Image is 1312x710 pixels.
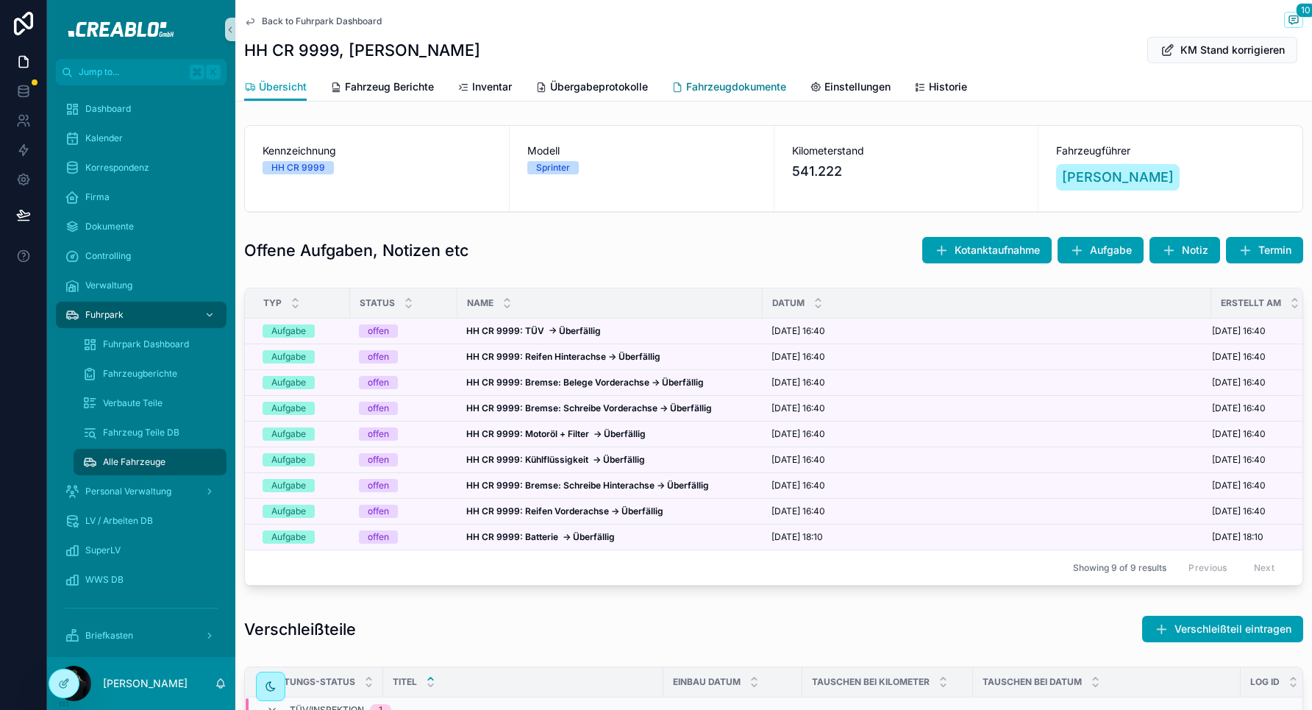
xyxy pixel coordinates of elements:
span: Fahrzeugführer [1056,143,1285,158]
a: Fuhrpark Dashboard [74,331,227,358]
a: [DATE] 16:40 [771,454,1202,466]
span: [DATE] 16:40 [771,351,825,363]
span: [PERSON_NAME] [1062,167,1174,188]
div: HH CR 9999 [271,161,325,174]
h1: Verschleißteile [244,619,356,639]
a: [DATE] 16:40 [771,402,1202,414]
a: Fahrzeugdokumente [671,74,786,103]
a: [DATE] 16:40 [771,377,1202,388]
span: [DATE] 18:10 [1212,531,1263,543]
a: offen [359,530,449,544]
a: Historie [914,74,967,103]
span: [DATE] 18:10 [771,531,823,543]
h1: HH CR 9999, [PERSON_NAME] [244,40,480,60]
span: Titel [393,676,417,688]
a: HH CR 9999: Batterie → Überfällig [466,531,754,543]
div: offen [368,427,389,441]
div: offen [368,324,389,338]
a: offen [359,453,449,466]
a: Fuhrpark [56,302,227,328]
span: [DATE] 16:40 [1212,351,1266,363]
span: Tauschen bei Datum [983,676,1082,688]
strong: HH CR 9999: Reifen Vorderachse → Überfällig [466,505,663,516]
a: HH CR 9999: Bremse: Schreibe Vorderachse → Überfällig [466,402,754,414]
a: Fahrzeug Berichte [330,74,434,103]
span: Fahrzeug Berichte [345,79,434,94]
span: Dashboard [85,103,131,115]
button: Aufgabe [1058,237,1144,263]
a: Back to Fuhrpark Dashboard [244,15,382,27]
span: Aufgabe [1090,243,1132,258]
a: offen [359,505,449,518]
a: Aufgabe [263,350,341,363]
div: Aufgabe [271,530,306,544]
span: Back to Fuhrpark Dashboard [262,15,382,27]
a: Fahrzeug Teile DB [74,419,227,446]
a: Aufgabe [263,427,341,441]
span: SuperLV [85,544,121,556]
a: [DATE] 18:10 [771,531,1202,543]
strong: HH CR 9999: Bremse: Schreibe Hinterachse → Überfällig [466,480,709,491]
span: Dokumente [85,221,134,232]
span: Fahrzeugdokumente [686,79,786,94]
span: Status [360,297,395,309]
span: [DATE] 16:40 [771,480,825,491]
span: Verwaltung [85,280,132,291]
span: Kilometerstand [792,143,1021,158]
span: Alle Fahrzeuge [103,456,165,468]
a: Korrespondenz [56,155,227,181]
button: 10 [1284,12,1303,30]
span: Fuhrpark [85,309,124,321]
span: Übergabeprotokolle [550,79,648,94]
div: Aufgabe [271,453,306,466]
a: Aufgabe [263,402,341,415]
strong: HH CR 9999: Bremse: Schreibe Vorderachse → Überfällig [466,402,712,413]
a: Aufgabe [263,479,341,492]
div: offen [368,453,389,466]
span: Modell [527,143,756,158]
a: offen [359,376,449,389]
a: Kalender [56,125,227,152]
span: [DATE] 16:40 [1212,505,1266,517]
span: Showing 9 of 9 results [1073,562,1166,574]
span: Historie [929,79,967,94]
span: Log ID [1250,676,1280,688]
span: Einstellungen [824,79,891,94]
span: [DATE] 16:40 [771,325,825,337]
span: [DATE] 16:40 [1212,377,1266,388]
a: Briefkasten [56,622,227,649]
strong: HH CR 9999: Bremse: Belege Vorderachse → Überfällig [466,377,704,388]
a: HH CR 9999: Kühlflüssigkeit → Überfällig [466,454,754,466]
a: offen [359,427,449,441]
a: Dashboard [56,96,227,122]
a: Firma [56,184,227,210]
strong: HH CR 9999: Motoröl + Filter → Überfällig [466,428,646,439]
a: Aufgabe [263,324,341,338]
span: KM Stand korrigieren [1180,43,1285,57]
span: [DATE] 16:40 [771,377,825,388]
a: Aufgabe [263,453,341,466]
span: Firma [85,191,110,203]
span: 541.222 [792,161,1021,182]
strong: HH CR 9999: TÜV → Überfällig [466,325,601,336]
a: [DATE] 16:40 [771,428,1202,440]
strong: HH CR 9999: Reifen Hinterachse → Überfällig [466,351,660,362]
a: offen [359,324,449,338]
span: [DATE] 16:40 [771,428,825,440]
span: [DATE] 16:40 [1212,325,1266,337]
a: [PERSON_NAME] [1056,164,1180,191]
span: K [207,66,219,78]
a: Aufgabe [263,376,341,389]
span: [DATE] 16:40 [1212,480,1266,491]
span: [DATE] 16:40 [771,505,825,517]
div: Aufgabe [271,350,306,363]
span: [DATE] 16:40 [771,402,825,414]
a: HH CR 9999: Reifen Vorderachse → Überfällig [466,505,754,517]
a: Aufgabe [263,530,341,544]
span: Erstellt am [1221,297,1281,309]
a: HH CR 9999: TÜV → Überfällig [466,325,754,337]
a: [DATE] 16:40 [771,351,1202,363]
span: Übersicht [259,79,307,94]
a: Alle Fahrzeuge [74,449,227,475]
a: Inventar [457,74,512,103]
